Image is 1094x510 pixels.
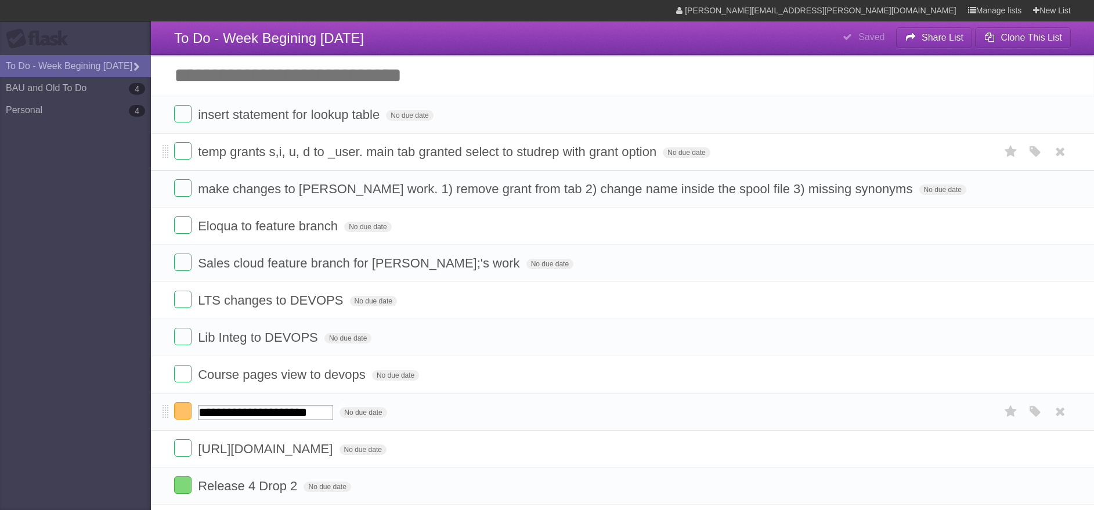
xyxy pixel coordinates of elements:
[174,402,192,419] label: Done
[174,30,364,46] span: To Do - Week Begining [DATE]
[1001,32,1062,42] b: Clone This List
[198,256,522,270] span: Sales cloud feature branch for [PERSON_NAME];'s work
[340,444,387,455] span: No due date
[174,142,192,160] label: Done
[198,367,369,382] span: Course pages view to devops
[174,476,192,494] label: Done
[340,407,387,418] span: No due date
[174,254,192,271] label: Done
[386,110,433,121] span: No due date
[174,216,192,234] label: Done
[6,28,75,49] div: Flask
[896,27,973,48] button: Share List
[304,482,351,492] span: No due date
[129,105,145,117] b: 4
[129,83,145,95] b: 4
[174,105,192,122] label: Done
[198,182,915,196] span: make changes to [PERSON_NAME] work. 1) remove grant from tab 2) change name inside the spool file...
[198,330,321,345] span: Lib Integ to DEVOPS
[174,439,192,457] label: Done
[350,296,397,306] span: No due date
[198,144,659,159] span: temp grants s,i, u, d to _user. main tab granted select to studrep with grant option
[663,147,710,158] span: No due date
[198,219,341,233] span: Eloqua to feature branch
[975,27,1071,48] button: Clone This List
[1000,142,1022,161] label: Star task
[198,442,335,456] span: [URL][DOMAIN_NAME]
[372,370,419,381] span: No due date
[858,32,884,42] b: Saved
[198,479,300,493] span: Release 4 Drop 2
[919,185,966,195] span: No due date
[174,179,192,197] label: Done
[174,291,192,308] label: Done
[922,32,963,42] b: Share List
[1000,402,1022,421] label: Star task
[174,328,192,345] label: Done
[198,293,346,308] span: LTS changes to DEVOPS
[344,222,391,232] span: No due date
[198,107,382,122] span: insert statement for lookup table
[324,333,371,343] span: No due date
[174,365,192,382] label: Done
[526,259,573,269] span: No due date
